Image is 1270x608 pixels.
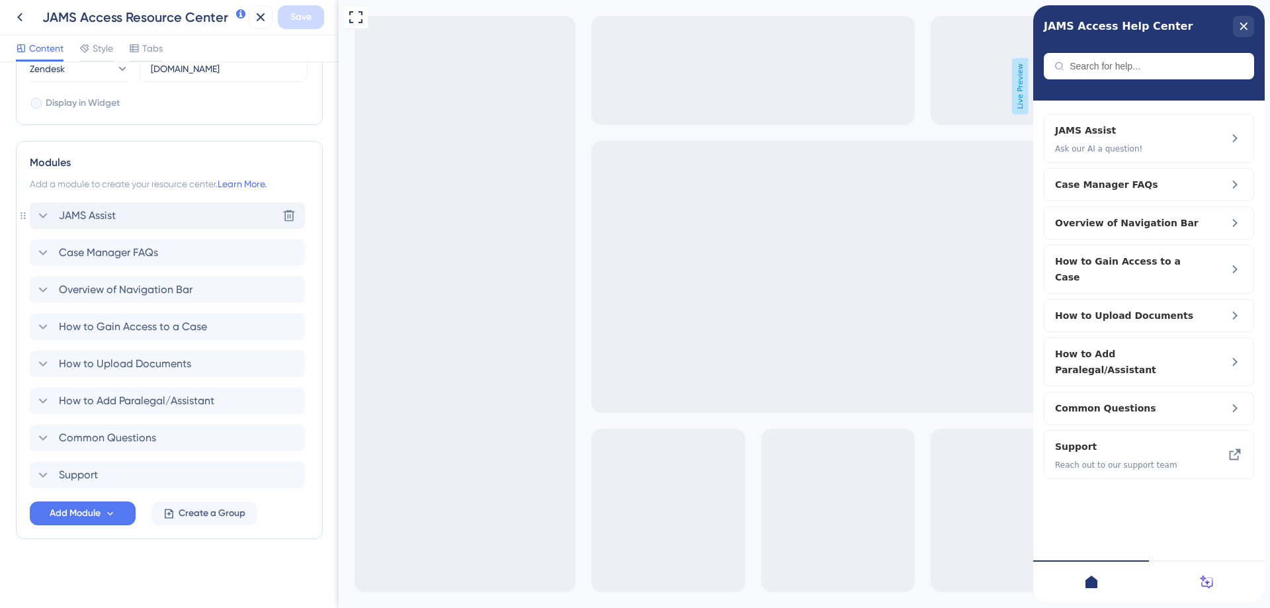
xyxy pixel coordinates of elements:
[22,341,172,372] span: How to Add Paralegal/Assistant
[30,5,105,21] span: Help Center
[114,9,119,19] div: 3
[42,8,243,26] div: JAMS Access Resource Center
[11,11,159,31] span: JAMS Access Help Center
[22,433,172,465] div: Support
[179,505,245,521] span: Create a Group
[22,433,151,449] span: Support
[59,319,207,335] span: How to Gain Access to a Case
[30,61,65,77] span: Zendesk
[59,282,192,298] span: Overview of Navigation Bar
[36,56,210,66] input: Search for help...
[30,155,309,171] div: Modules
[151,62,296,76] input: userguiding.zendesk.com
[22,171,172,187] span: Case Manager FAQs
[59,356,191,372] span: How to Upload Documents
[59,245,158,261] span: Case Manager FAQs
[29,40,63,56] span: Content
[30,202,309,229] div: JAMS Assist
[22,138,172,149] span: Ask our AI a question!
[673,58,690,114] span: Live Preview
[30,388,309,414] div: How to Add Paralegal/Assistant
[30,351,309,377] div: How to Upload Documents
[22,117,172,149] div: JAMS Assist
[22,302,172,318] span: How to Upload Documents
[290,9,312,25] span: Save
[93,40,113,56] span: Style
[30,56,129,82] button: Zendesk
[22,455,172,465] span: Reach out to our support team
[218,179,267,189] a: Learn More.
[22,210,172,226] span: Overview of Navigation Bar
[50,505,101,521] span: Add Module
[59,430,156,446] span: Common Questions
[30,239,309,266] div: Case Manager FAQs
[22,248,172,280] span: How to Gain Access to a Case
[22,117,172,133] span: JAMS Assist
[200,11,221,32] div: close resource center
[46,95,120,111] span: Display in Widget
[59,208,116,224] span: JAMS Assist
[30,277,309,303] div: Overview of Navigation Bar
[142,40,163,56] span: Tabs
[59,393,214,409] span: How to Add Paralegal/Assistant
[59,467,98,483] span: Support
[30,314,309,340] div: How to Gain Access to a Case
[278,5,324,29] button: Save
[30,501,136,525] button: Add Module
[151,501,257,525] button: Create a Group
[30,179,218,189] span: Add a module to create your resource center.
[30,425,309,451] div: Common Questions
[30,462,309,488] div: Support
[22,395,172,411] span: Common Questions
